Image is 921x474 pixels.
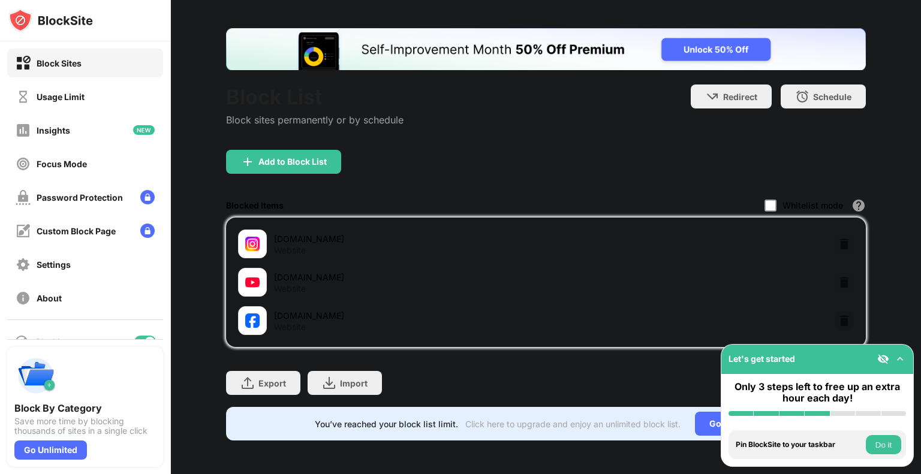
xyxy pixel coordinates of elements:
[274,322,306,333] div: Website
[729,381,906,404] div: Only 3 steps left to free up an extra hour each day!
[8,8,93,32] img: logo-blocksite.svg
[37,293,62,303] div: About
[140,190,155,204] img: lock-menu.svg
[274,283,306,294] div: Website
[258,157,327,167] div: Add to Block List
[695,412,777,436] div: Go Unlimited
[315,419,458,429] div: You’ve reached your block list limit.
[813,92,851,102] div: Schedule
[16,257,31,272] img: settings-off.svg
[782,200,843,210] div: Whitelist mode
[36,337,70,347] div: Blocking
[258,378,286,388] div: Export
[37,192,123,203] div: Password Protection
[16,89,31,104] img: time-usage-off.svg
[37,125,70,135] div: Insights
[877,353,889,365] img: eye-not-visible.svg
[226,84,404,109] div: Block List
[16,123,31,138] img: insights-off.svg
[465,419,681,429] div: Click here to upgrade and enjoy an unlimited block list.
[274,271,546,283] div: [DOMAIN_NAME]
[37,58,82,68] div: Block Sites
[37,259,71,270] div: Settings
[340,378,368,388] div: Import
[274,309,546,322] div: [DOMAIN_NAME]
[226,114,404,126] div: Block sites permanently or by schedule
[37,159,87,169] div: Focus Mode
[37,92,85,102] div: Usage Limit
[245,275,260,289] img: favicons
[14,416,156,436] div: Save more time by blocking thousands of sites in a single click
[866,435,901,454] button: Do it
[729,354,795,364] div: Let's get started
[37,226,116,236] div: Custom Block Page
[274,233,546,245] div: [DOMAIN_NAME]
[736,440,863,449] div: Pin BlockSite to your taskbar
[245,237,260,251] img: favicons
[16,291,31,306] img: about-off.svg
[14,440,87,460] div: Go Unlimited
[226,28,866,70] iframe: Banner
[14,402,156,414] div: Block By Category
[245,313,260,328] img: favicons
[140,224,155,238] img: lock-menu.svg
[16,56,31,71] img: block-on.svg
[723,92,757,102] div: Redirect
[16,156,31,171] img: focus-off.svg
[133,125,155,135] img: new-icon.svg
[16,224,31,238] img: customize-block-page-off.svg
[14,334,29,349] img: blocking-icon.svg
[14,354,58,397] img: push-categories.svg
[226,200,284,210] div: Blocked Items
[274,245,306,256] div: Website
[16,190,31,205] img: password-protection-off.svg
[894,353,906,365] img: omni-setup-toggle.svg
